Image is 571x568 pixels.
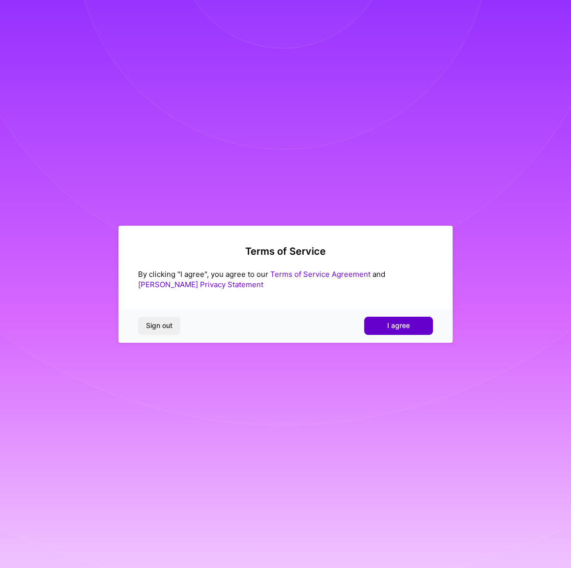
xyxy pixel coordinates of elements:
[270,269,371,279] a: Terms of Service Agreement
[138,269,433,290] div: By clicking "I agree", you agree to our and
[138,245,433,257] h2: Terms of Service
[146,321,172,330] span: Sign out
[387,321,410,330] span: I agree
[138,280,263,289] a: [PERSON_NAME] Privacy Statement
[138,317,180,334] button: Sign out
[364,317,433,334] button: I agree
